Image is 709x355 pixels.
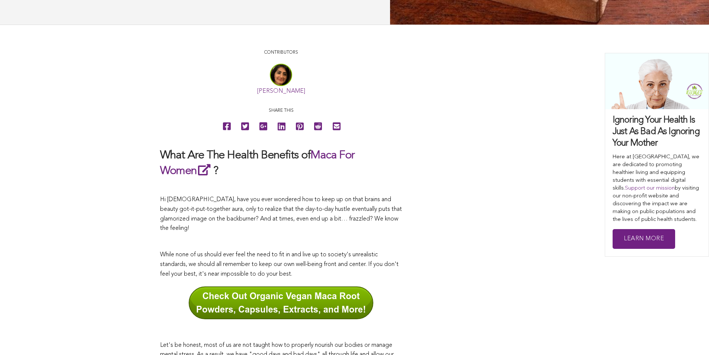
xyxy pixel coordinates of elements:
[160,107,402,114] p: Share this
[257,88,305,94] a: [PERSON_NAME]
[672,319,709,355] iframe: Chat Widget
[613,229,675,249] a: Learn More
[160,49,402,56] p: CONTRIBUTORS
[160,150,355,177] a: Maca For Women
[160,252,399,277] span: While none of us should ever feel the need to fit in and live up to society's unrealistic standar...
[189,286,373,319] img: Check Out Organic Vegan Maca Root Powders, Capsules, Extracts, and More!
[160,197,402,231] span: Hi [DEMOGRAPHIC_DATA], have you ever wondered how to keep up on that brains and beauty got-it-put...
[160,148,402,178] h2: What Are The Health Benefits of ?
